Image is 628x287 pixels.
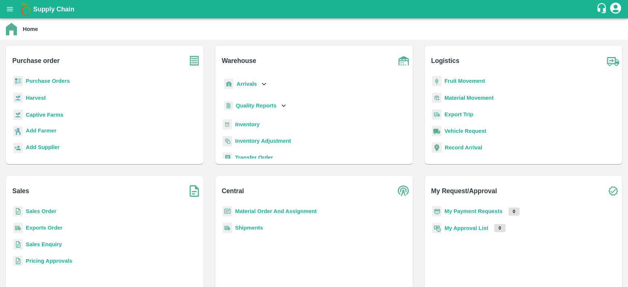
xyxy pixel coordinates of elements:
[13,239,23,250] img: sales
[223,223,232,233] img: shipments
[224,79,234,89] img: whArrival
[432,223,441,234] img: approval
[604,182,622,200] img: check
[444,78,485,84] a: Fruit Movement
[432,126,441,137] img: vehicle
[223,76,268,92] div: Arrivals
[23,26,38,32] b: Home
[223,136,232,146] img: inventory
[494,224,505,232] p: 0
[224,101,233,110] img: qualityReport
[235,121,260,127] a: Inventory
[26,78,70,84] a: Purchase Orders
[185,52,203,70] img: purchase
[235,208,317,214] a: Material Order And Assignment
[26,225,63,231] a: Exports Order
[235,155,273,160] a: Transfer Order
[596,3,609,16] div: customer-support
[1,1,18,18] button: open drawer
[26,144,60,150] b: Add Supplier
[444,95,494,101] a: Material Movement
[26,208,56,214] a: Sales Order
[13,223,23,233] img: shipments
[235,138,291,144] a: Inventory Adjustment
[237,81,257,87] b: Arrivals
[13,92,23,103] img: harvest
[13,206,23,217] img: sales
[604,52,622,70] img: truck
[223,206,232,217] img: centralMaterial
[222,186,244,196] b: Central
[444,111,473,117] a: Export Trip
[13,76,23,86] img: reciept
[432,76,441,86] img: fruit
[13,109,23,120] img: harvest
[431,186,497,196] b: My Request/Approval
[394,182,413,200] img: central
[26,127,56,137] a: Add Farmer
[13,126,23,137] img: farmer
[26,95,46,101] a: Harvest
[13,256,23,266] img: sales
[6,23,17,35] img: home
[13,186,29,196] b: Sales
[185,182,203,200] img: soSales
[26,128,56,134] b: Add Farmer
[235,225,263,231] a: Shipments
[13,143,23,153] img: supplier
[26,241,62,247] a: Sales Enquiry
[609,1,622,17] div: account of current user
[444,208,503,214] a: My Payment Requests
[431,56,460,66] b: Logistics
[444,128,486,134] a: Vehicle Request
[26,112,63,118] a: Captive Farms
[33,6,74,13] b: Supply Chain
[223,98,288,113] div: Quality Reports
[444,225,488,231] a: My Approval List
[13,56,60,66] b: Purchase order
[222,56,256,66] b: Warehouse
[223,152,232,163] img: whTransfer
[18,2,33,17] img: logo
[432,142,442,153] img: recordArrival
[26,258,72,264] a: Pricing Approvals
[432,92,441,103] img: material
[236,103,277,109] b: Quality Reports
[508,208,520,216] p: 0
[394,52,413,70] img: warehouse
[432,206,441,217] img: payment
[445,145,482,150] a: Record Arrival
[432,109,441,120] img: delivery
[26,143,60,153] a: Add Supplier
[223,119,232,130] img: whInventory
[33,4,596,14] a: Supply Chain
